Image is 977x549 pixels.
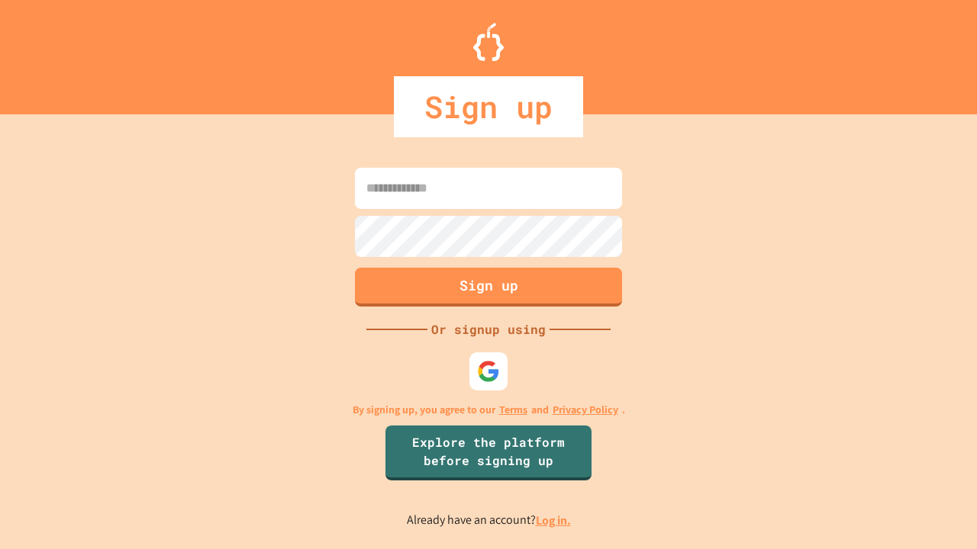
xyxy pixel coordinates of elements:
[553,402,618,418] a: Privacy Policy
[407,511,571,530] p: Already have an account?
[427,320,550,339] div: Or signup using
[385,425,592,480] a: Explore the platform before signing up
[477,360,500,383] img: google-icon.svg
[394,76,583,137] div: Sign up
[536,512,571,528] a: Log in.
[355,268,622,307] button: Sign up
[499,402,527,418] a: Terms
[473,23,504,61] img: Logo.svg
[353,402,625,418] p: By signing up, you agree to our and .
